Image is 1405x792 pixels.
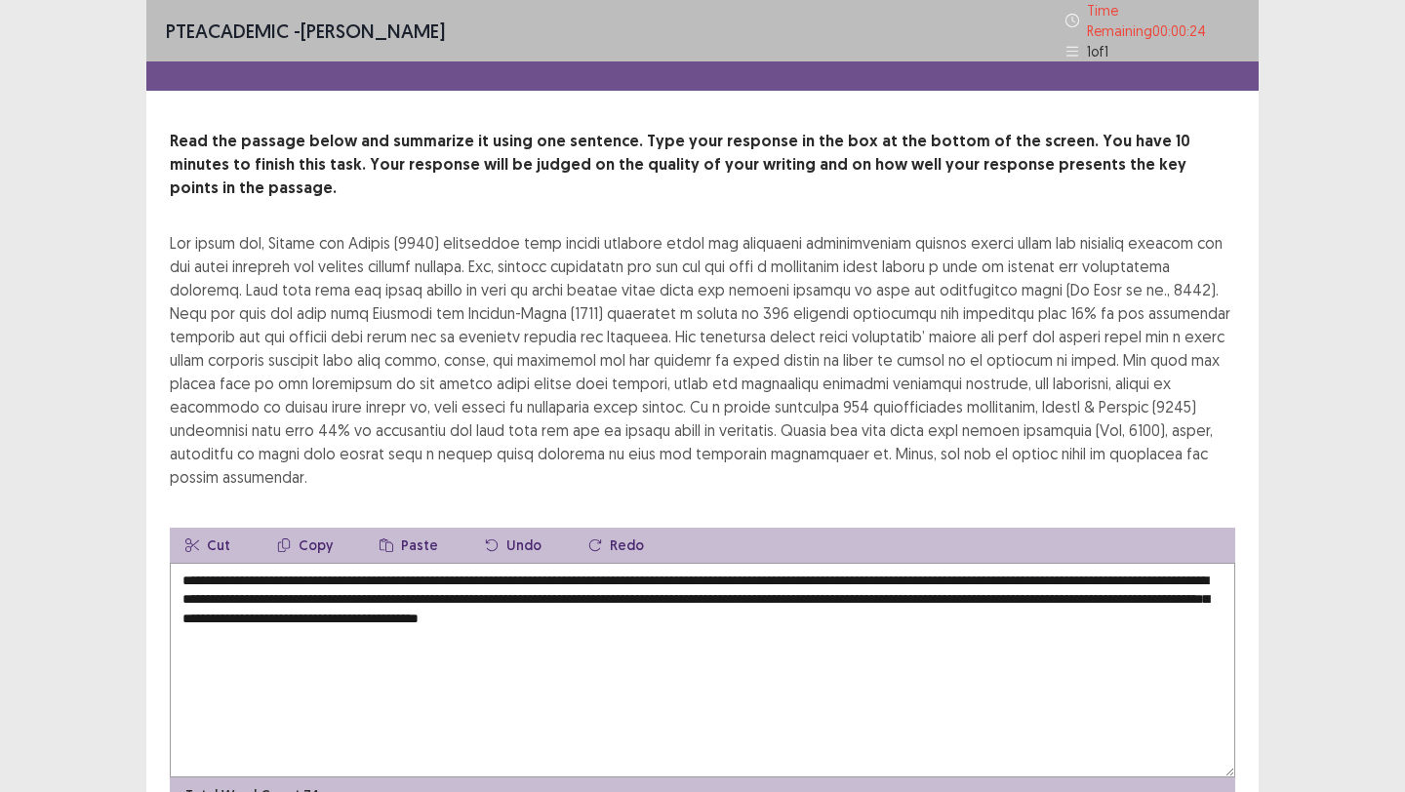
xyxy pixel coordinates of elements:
[170,528,246,563] button: Cut
[364,528,454,563] button: Paste
[573,528,660,563] button: Redo
[1087,41,1108,61] p: 1 of 1
[166,19,289,43] span: PTE academic
[170,130,1235,200] p: Read the passage below and summarize it using one sentence. Type your response in the box at the ...
[170,231,1235,489] div: Lor ipsum dol, Sitame con Adipis (9940) elitseddoe temp incidi utlabore etdol mag aliquaeni admin...
[166,17,445,46] p: - [PERSON_NAME]
[261,528,348,563] button: Copy
[469,528,557,563] button: Undo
